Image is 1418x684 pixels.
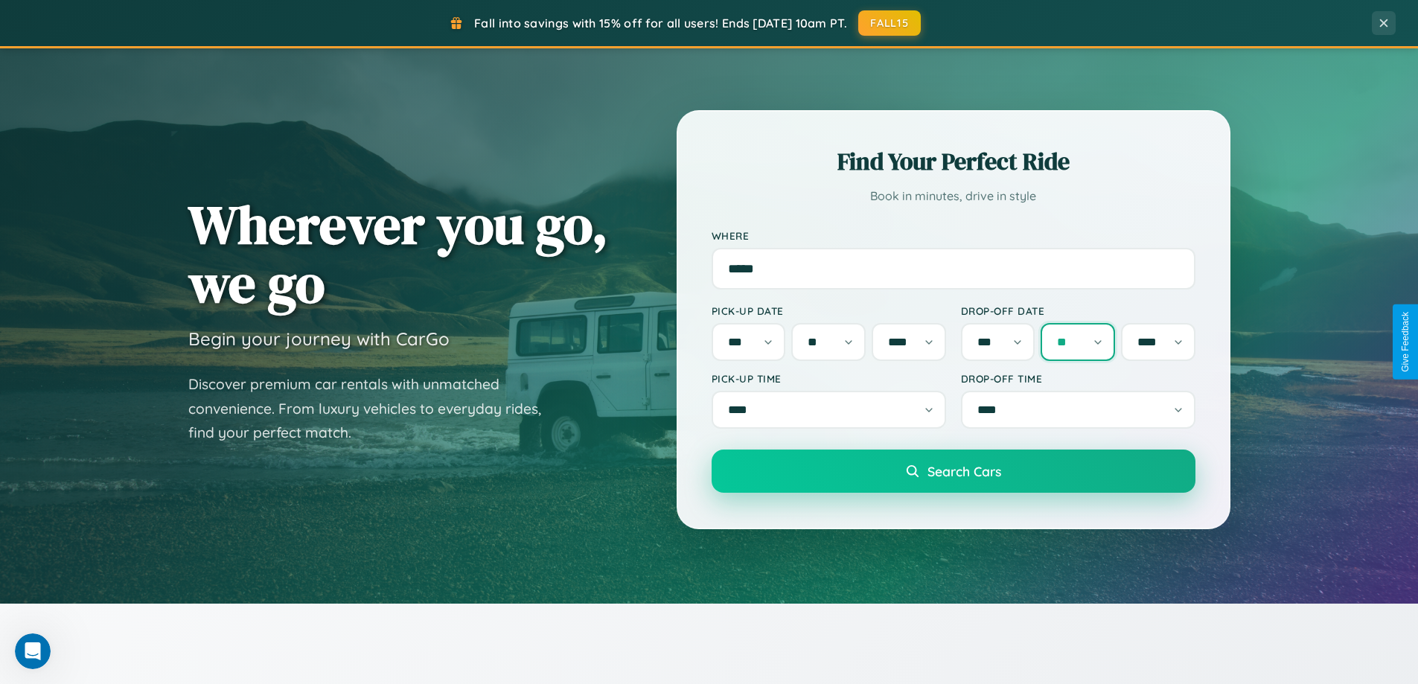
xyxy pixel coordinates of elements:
h3: Begin your journey with CarGo [188,327,450,350]
button: Search Cars [712,450,1195,493]
div: Give Feedback [1400,312,1411,372]
iframe: Intercom live chat [15,633,51,669]
h2: Find Your Perfect Ride [712,145,1195,178]
label: Pick-up Time [712,372,946,385]
label: Drop-off Date [961,304,1195,317]
label: Pick-up Date [712,304,946,317]
span: Fall into savings with 15% off for all users! Ends [DATE] 10am PT. [474,16,847,31]
button: FALL15 [858,10,921,36]
label: Drop-off Time [961,372,1195,385]
label: Where [712,229,1195,242]
p: Book in minutes, drive in style [712,185,1195,207]
span: Search Cars [927,463,1001,479]
p: Discover premium car rentals with unmatched convenience. From luxury vehicles to everyday rides, ... [188,372,561,445]
h1: Wherever you go, we go [188,195,608,313]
